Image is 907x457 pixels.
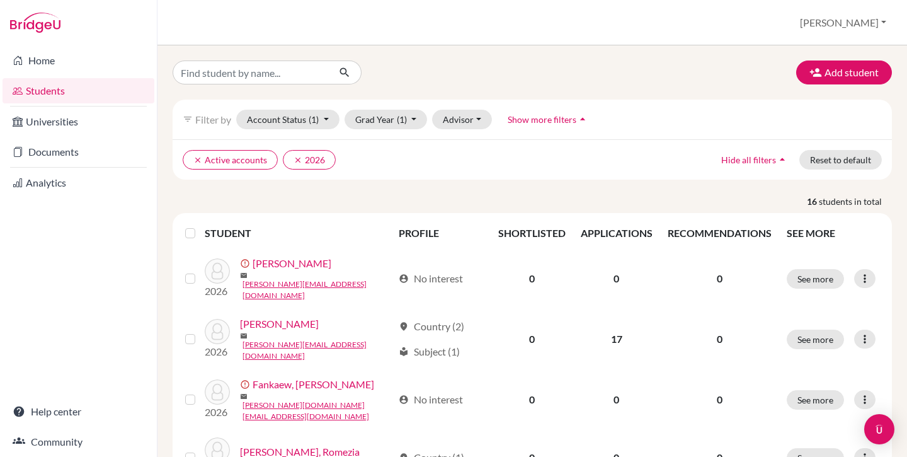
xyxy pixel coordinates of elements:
[242,400,393,422] a: [PERSON_NAME][DOMAIN_NAME][EMAIL_ADDRESS][DOMAIN_NAME]
[253,377,374,392] a: Fankaew, [PERSON_NAME]
[799,150,882,170] button: Reset to default
[807,195,819,208] strong: 16
[710,150,799,170] button: Hide all filtersarrow_drop_up
[173,61,329,84] input: Find student by name...
[399,344,460,359] div: Subject (1)
[3,399,154,424] a: Help center
[3,139,154,165] a: Documents
[205,379,230,405] img: Fankaew, Sirikarn
[399,347,409,357] span: local_library
[573,369,660,430] td: 0
[508,114,576,125] span: Show more filters
[491,309,573,369] td: 0
[10,13,60,33] img: Bridge-U
[721,154,776,165] span: Hide all filters
[205,284,230,299] p: 2026
[796,61,892,84] button: Add student
[391,218,490,248] th: PROFILE
[240,258,253,269] span: error_outline
[205,258,230,284] img: Attwood, Alicia
[399,321,409,332] span: location_on
[399,274,409,284] span: account_circle
[345,110,428,129] button: Grad Year(1)
[294,156,302,165] i: clear
[183,150,278,170] button: clearActive accounts
[242,339,393,362] a: [PERSON_NAME][EMAIL_ADDRESS][DOMAIN_NAME]
[205,344,230,359] p: 2026
[3,109,154,134] a: Universities
[491,248,573,309] td: 0
[668,271,772,286] p: 0
[3,78,154,103] a: Students
[240,316,319,332] a: [PERSON_NAME]
[668,392,772,407] p: 0
[397,114,407,125] span: (1)
[776,153,789,166] i: arrow_drop_up
[491,218,573,248] th: SHORTLISTED
[3,48,154,73] a: Home
[399,395,409,405] span: account_circle
[497,110,600,129] button: Show more filtersarrow_drop_up
[283,150,336,170] button: clear2026
[573,248,660,309] td: 0
[787,269,844,289] button: See more
[240,272,248,279] span: mail
[3,170,154,195] a: Analytics
[3,429,154,454] a: Community
[779,218,887,248] th: SEE MORE
[576,113,589,125] i: arrow_drop_up
[399,319,464,334] div: Country (2)
[309,114,319,125] span: (1)
[205,218,391,248] th: STUDENT
[193,156,202,165] i: clear
[183,114,193,124] i: filter_list
[668,332,772,347] p: 0
[491,369,573,430] td: 0
[253,256,331,271] a: [PERSON_NAME]
[660,218,779,248] th: RECOMMENDATIONS
[240,379,253,390] span: error_outline
[787,390,844,410] button: See more
[819,195,892,208] span: students in total
[240,393,248,400] span: mail
[787,330,844,349] button: See more
[794,11,892,35] button: [PERSON_NAME]
[432,110,492,129] button: Advisor
[236,110,339,129] button: Account Status(1)
[205,319,230,344] img: Chawla, Irene
[573,218,660,248] th: APPLICATIONS
[205,405,230,420] p: 2026
[864,414,894,444] div: Open Intercom Messenger
[573,309,660,369] td: 17
[399,271,463,286] div: No interest
[242,279,393,301] a: [PERSON_NAME][EMAIL_ADDRESS][DOMAIN_NAME]
[399,392,463,407] div: No interest
[240,332,248,340] span: mail
[195,113,231,125] span: Filter by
